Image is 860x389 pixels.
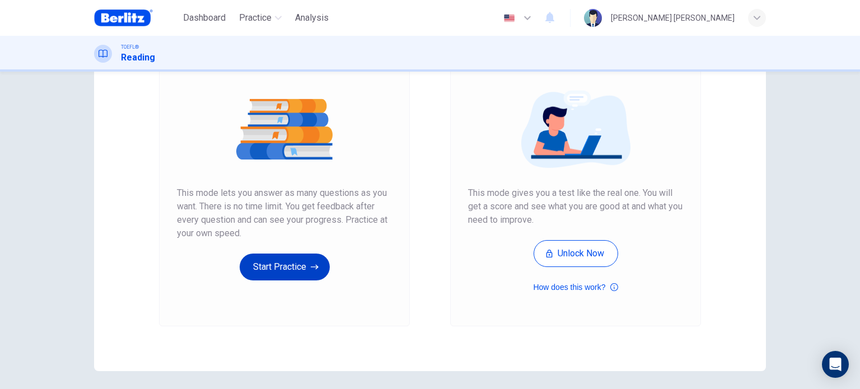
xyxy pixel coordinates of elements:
[611,11,735,25] div: [PERSON_NAME] [PERSON_NAME]
[235,8,286,28] button: Practice
[239,11,272,25] span: Practice
[121,51,155,64] h1: Reading
[822,351,849,378] div: Open Intercom Messenger
[240,254,330,280] button: Start Practice
[584,9,602,27] img: Profile picture
[179,8,230,28] button: Dashboard
[295,11,329,25] span: Analysis
[502,14,516,22] img: en
[534,240,618,267] button: Unlock Now
[94,7,153,29] img: Berlitz Brasil logo
[183,11,226,25] span: Dashboard
[533,280,618,294] button: How does this work?
[94,7,179,29] a: Berlitz Brasil logo
[177,186,392,240] span: This mode lets you answer as many questions as you want. There is no time limit. You get feedback...
[468,186,683,227] span: This mode gives you a test like the real one. You will get a score and see what you are good at a...
[121,43,139,51] span: TOEFL®
[291,8,333,28] button: Analysis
